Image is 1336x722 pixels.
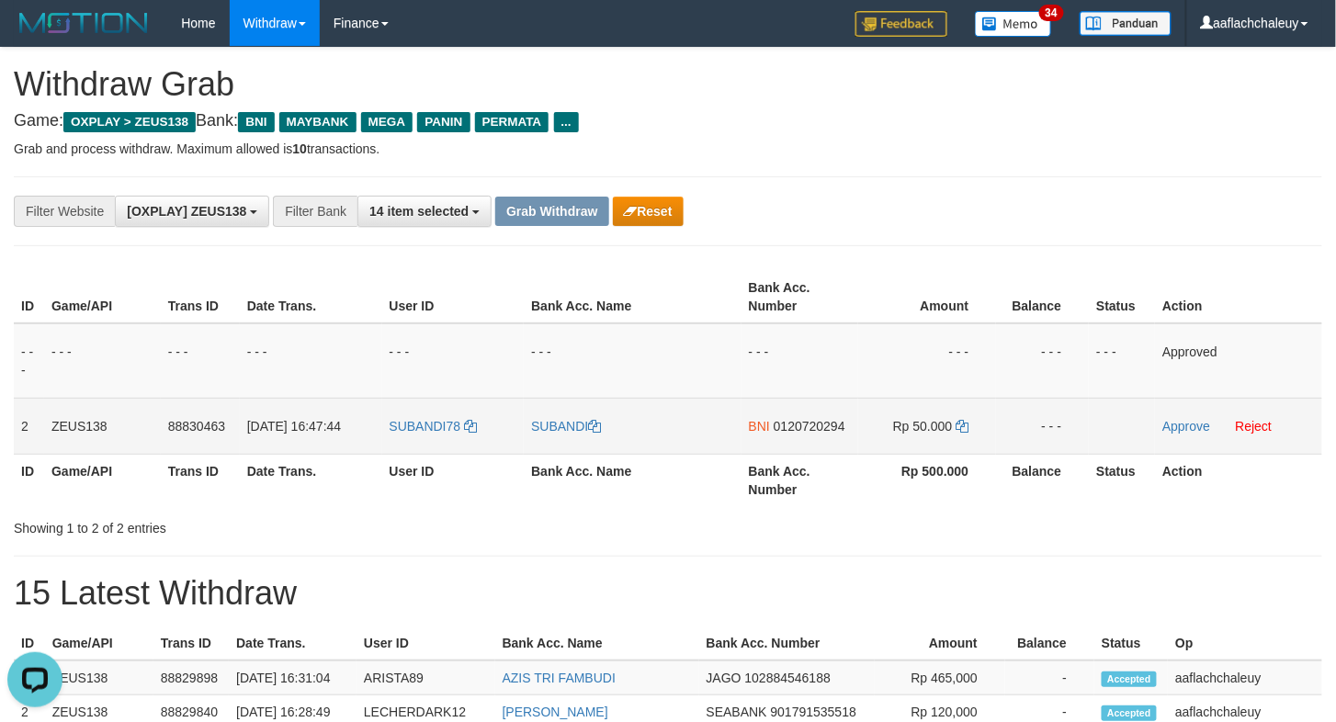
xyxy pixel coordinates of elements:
[369,204,469,219] span: 14 item selected
[749,419,770,434] span: BNI
[524,454,741,506] th: Bank Acc. Name
[229,626,357,660] th: Date Trans.
[240,271,382,323] th: Date Trans.
[875,660,1005,695] td: Rp 465,000
[361,112,413,132] span: MEGA
[771,705,856,719] span: Copy 901791535518 to clipboard
[14,575,1322,612] h1: 15 Latest Withdraw
[524,271,741,323] th: Bank Acc. Name
[161,271,240,323] th: Trans ID
[858,271,997,323] th: Amount
[382,323,525,399] td: - - -
[524,323,741,399] td: - - -
[742,271,858,323] th: Bank Acc. Number
[1089,271,1155,323] th: Status
[745,671,831,685] span: Copy 102884546188 to clipboard
[44,454,161,506] th: Game/API
[14,112,1322,130] h4: Game: Bank:
[1162,419,1210,434] a: Approve
[707,705,767,719] span: SEABANK
[14,196,115,227] div: Filter Website
[127,204,246,219] span: [OXPLAY] ZEUS138
[1039,5,1064,21] span: 34
[44,323,161,399] td: - - -
[996,323,1089,399] td: - - -
[699,626,876,660] th: Bank Acc. Number
[390,419,478,434] a: SUBANDI78
[613,197,684,226] button: Reset
[279,112,357,132] span: MAYBANK
[875,626,1005,660] th: Amount
[273,196,357,227] div: Filter Bank
[495,197,608,226] button: Grab Withdraw
[14,323,44,399] td: - - -
[44,398,161,454] td: ZEUS138
[495,626,699,660] th: Bank Acc. Name
[45,660,153,695] td: ZEUS138
[503,671,616,685] a: AZIS TRI FAMBUDI
[229,660,357,695] td: [DATE] 16:31:04
[14,140,1322,158] p: Grab and process withdraw. Maximum allowed is transactions.
[1236,419,1273,434] a: Reject
[1089,454,1155,506] th: Status
[357,626,495,660] th: User ID
[1080,11,1172,36] img: panduan.png
[7,7,62,62] button: Open LiveChat chat widget
[153,660,229,695] td: 88829898
[858,454,997,506] th: Rp 500.000
[161,454,240,506] th: Trans ID
[1155,454,1322,506] th: Action
[1168,626,1322,660] th: Op
[153,626,229,660] th: Trans ID
[996,271,1089,323] th: Balance
[247,419,341,434] span: [DATE] 16:47:44
[357,660,495,695] td: ARISTA89
[1168,660,1322,695] td: aaflachchaleuy
[14,398,44,454] td: 2
[45,626,153,660] th: Game/API
[382,454,525,506] th: User ID
[893,419,953,434] span: Rp 50.000
[1089,323,1155,399] td: - - -
[1102,705,1157,721] span: Accepted
[1094,626,1168,660] th: Status
[858,323,997,399] td: - - -
[417,112,470,132] span: PANIN
[161,323,240,399] td: - - -
[1005,626,1094,660] th: Balance
[14,271,44,323] th: ID
[168,419,225,434] span: 88830463
[390,419,461,434] span: SUBANDI78
[1155,271,1322,323] th: Action
[742,454,858,506] th: Bank Acc. Number
[554,112,579,132] span: ...
[531,419,601,434] a: SUBANDI
[1155,323,1322,399] td: Approved
[63,112,196,132] span: OXPLAY > ZEUS138
[238,112,274,132] span: BNI
[14,9,153,37] img: MOTION_logo.png
[475,112,549,132] span: PERMATA
[996,454,1089,506] th: Balance
[1102,671,1157,687] span: Accepted
[996,398,1089,454] td: - - -
[956,419,968,434] a: Copy 50000 to clipboard
[14,66,1322,103] h1: Withdraw Grab
[975,11,1052,37] img: Button%20Memo.svg
[240,454,382,506] th: Date Trans.
[357,196,492,227] button: 14 item selected
[707,671,742,685] span: JAGO
[14,512,543,537] div: Showing 1 to 2 of 2 entries
[855,11,947,37] img: Feedback.jpg
[14,454,44,506] th: ID
[240,323,382,399] td: - - -
[742,323,858,399] td: - - -
[292,141,307,156] strong: 10
[382,271,525,323] th: User ID
[14,626,45,660] th: ID
[1005,660,1094,695] td: -
[115,196,269,227] button: [OXPLAY] ZEUS138
[44,271,161,323] th: Game/API
[774,419,845,434] span: Copy 0120720294 to clipboard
